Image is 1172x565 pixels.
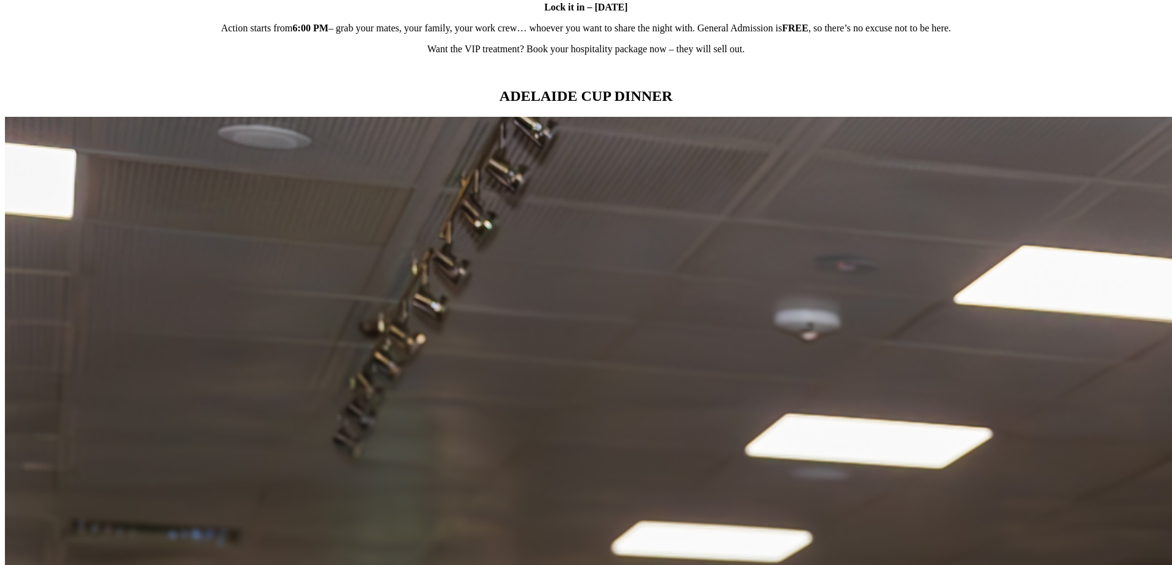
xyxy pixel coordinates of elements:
[782,23,808,33] strong: FREE
[5,88,1167,105] h2: ADELAIDE CUP DINNER
[544,2,628,12] strong: Lock it in – [DATE]
[298,23,329,33] strong: :00 PM
[293,23,298,33] strong: 6
[5,23,1167,34] p: Action starts from – grab your mates, your family, your work crew… whoever you want to share the ...
[5,44,1167,55] p: Want the VIP treatment? Book your hospitality package now – they will sell out.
